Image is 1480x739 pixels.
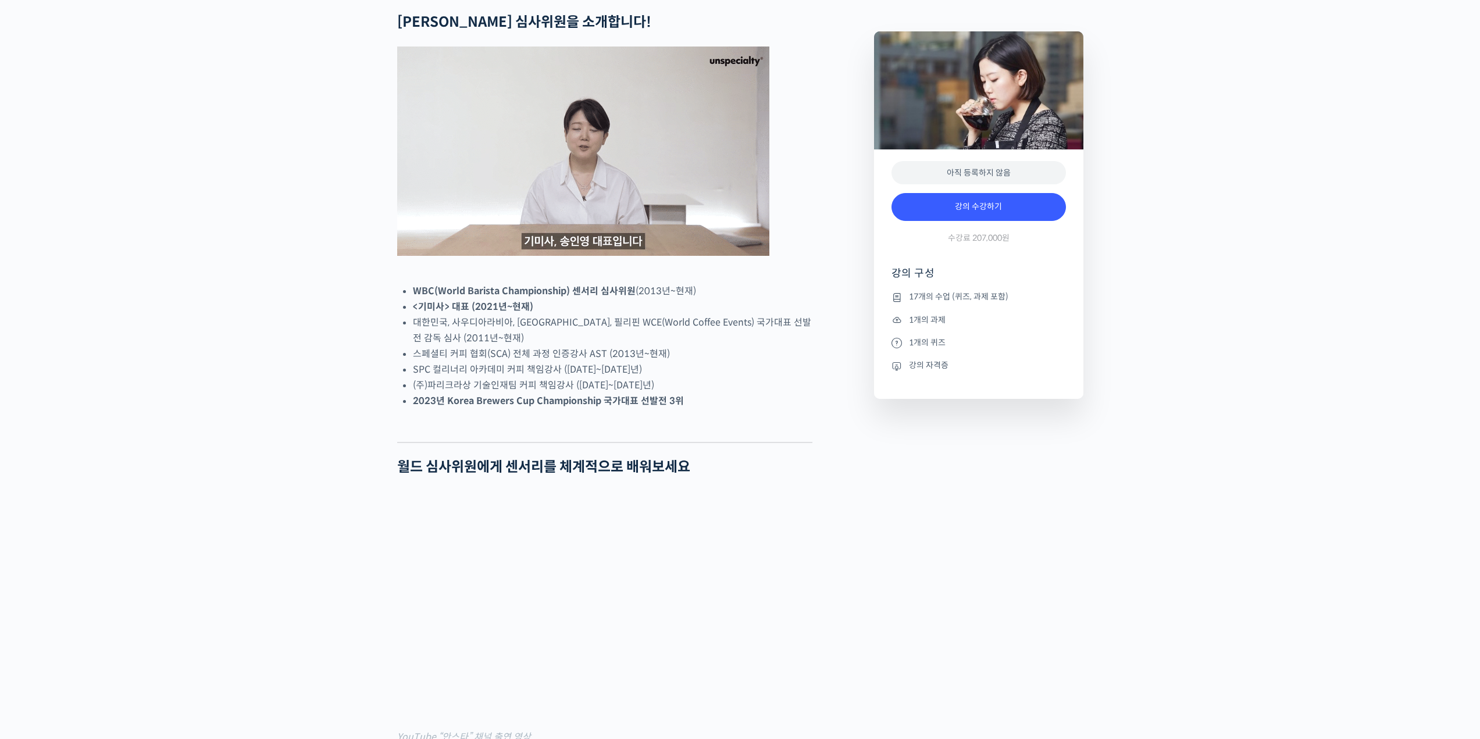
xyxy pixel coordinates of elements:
[413,362,812,377] li: SPC 컬리너리 아카데미 커피 책임강사 ([DATE]~[DATE]년)
[413,315,812,346] li: 대한민국, 사우디아라비아, [GEOGRAPHIC_DATA], 필리핀 WCE(World Coffee Events) 국가대표 선발전 감독 심사 (2011년~현재)
[180,386,194,395] span: 설정
[948,233,1010,244] span: 수강료 207,000원
[397,14,812,31] h2: !
[413,283,812,299] li: (2013년~현재)
[891,313,1066,327] li: 1개의 과제
[37,386,44,395] span: 홈
[413,285,636,297] strong: WBC(World Barista Championship) 센서리 심사위원
[891,266,1066,290] h4: 강의 구성
[891,359,1066,373] li: 강의 자격증
[413,346,812,362] li: 스페셜티 커피 협회(SCA) 전체 과정 인증강사 AST (2013년~현재)
[891,290,1066,304] li: 17개의 수업 (퀴즈, 과제 포함)
[397,458,690,476] strong: 월드 심사위원에게 센서리를 체계적으로 배워보세요
[891,193,1066,221] a: 강의 수강하기
[413,395,684,407] strong: 2023년 Korea Brewers Cup Championship 국가대표 선발전 3위
[397,491,812,725] iframe: 커피 센서리 연습, '이것'을 구별하는 것부터 시작해야 합니다. (기미사 송인영 대표 2부)
[413,301,533,313] strong: <기미사> 대표 (2021년~현재)
[77,369,150,398] a: 대화
[150,369,223,398] a: 설정
[891,335,1066,349] li: 1개의 퀴즈
[397,13,646,31] strong: [PERSON_NAME] 심사위원을 소개합니다
[3,369,77,398] a: 홈
[891,161,1066,185] div: 아직 등록하지 않음
[413,377,812,393] li: (주)파리크라상 기술인재팀 커피 책임강사 ([DATE]~[DATE]년)
[106,387,120,396] span: 대화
